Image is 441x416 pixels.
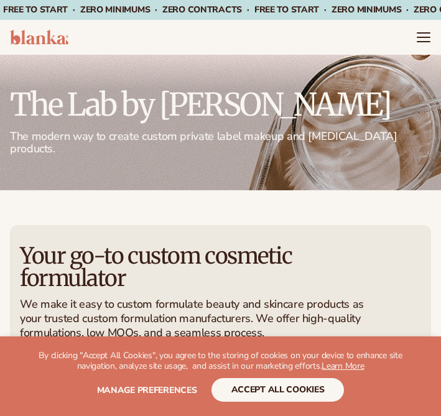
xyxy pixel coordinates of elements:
[20,245,398,290] h1: Your go-to custom cosmetic formulator
[10,90,431,121] h2: The Lab by [PERSON_NAME]
[211,378,345,402] button: accept all cookies
[20,297,371,341] p: We make it easy to custom formulate beauty and skincare products as your trusted custom formulati...
[25,351,416,372] p: By clicking "Accept All Cookies", you agree to the storing of cookies on your device to enhance s...
[10,30,68,45] img: logo
[3,4,254,16] span: Free to start · ZERO minimums · ZERO contracts
[322,360,364,372] a: Learn More
[97,384,197,396] span: Manage preferences
[247,4,249,16] span: ·
[97,378,197,402] button: Manage preferences
[416,30,431,45] summary: Menu
[10,131,431,155] p: The modern way to create custom private label makeup and [MEDICAL_DATA] products.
